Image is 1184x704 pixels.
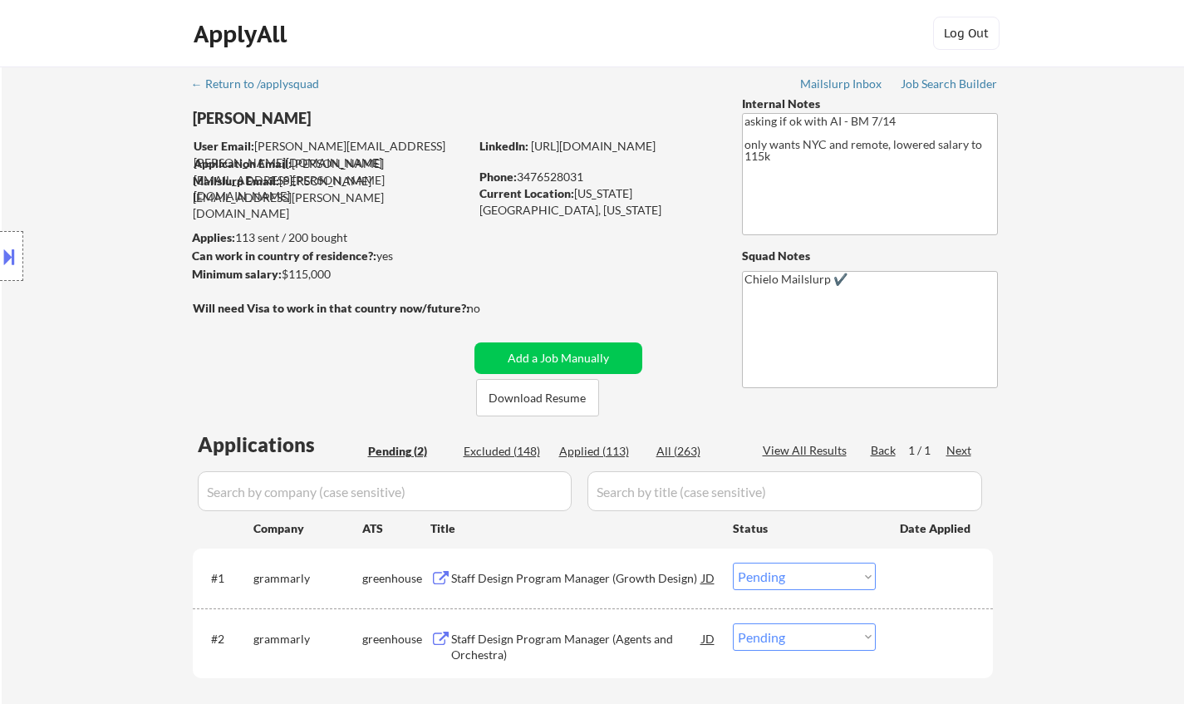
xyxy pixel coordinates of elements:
[192,266,469,283] div: $115,000
[900,520,973,537] div: Date Applied
[194,20,292,48] div: ApplyAll
[253,631,362,647] div: grammarly
[479,186,574,200] strong: Current Location:
[211,631,240,647] div: #2
[430,520,717,537] div: Title
[193,301,469,315] strong: Will need Visa to work in that country now/future?:
[742,96,998,112] div: Internal Notes
[901,78,998,90] div: Job Search Builder
[253,520,362,537] div: Company
[451,570,702,587] div: Staff Design Program Manager (Growth Design)
[479,169,715,185] div: 3476528031
[362,520,430,537] div: ATS
[193,108,534,129] div: [PERSON_NAME]
[733,513,876,543] div: Status
[742,248,998,264] div: Squad Notes
[901,77,998,94] a: Job Search Builder
[531,139,656,153] a: [URL][DOMAIN_NAME]
[193,173,469,222] div: [PERSON_NAME][EMAIL_ADDRESS][PERSON_NAME][DOMAIN_NAME]
[476,379,599,416] button: Download Resume
[191,77,335,94] a: ← Return to /applysquad
[368,443,451,460] div: Pending (2)
[800,78,883,90] div: Mailslurp Inbox
[451,631,702,663] div: Staff Design Program Manager (Agents and Orchestra)
[464,443,547,460] div: Excluded (148)
[479,170,517,184] strong: Phone:
[946,442,973,459] div: Next
[656,443,739,460] div: All (263)
[198,435,362,455] div: Applications
[192,229,469,246] div: 113 sent / 200 bought
[871,442,897,459] div: Back
[474,342,642,374] button: Add a Job Manually
[253,570,362,587] div: grammarly
[211,570,240,587] div: #1
[700,563,717,593] div: JD
[479,139,528,153] strong: LinkedIn:
[800,77,883,94] a: Mailslurp Inbox
[700,623,717,653] div: JD
[467,300,514,317] div: no
[194,155,469,204] div: [PERSON_NAME][EMAIL_ADDRESS][PERSON_NAME][DOMAIN_NAME]
[908,442,946,459] div: 1 / 1
[933,17,1000,50] button: Log Out
[479,185,715,218] div: [US_STATE][GEOGRAPHIC_DATA], [US_STATE]
[362,570,430,587] div: greenhouse
[763,442,852,459] div: View All Results
[192,248,464,264] div: yes
[191,78,335,90] div: ← Return to /applysquad
[194,138,469,170] div: [PERSON_NAME][EMAIL_ADDRESS][PERSON_NAME][DOMAIN_NAME]
[559,443,642,460] div: Applied (113)
[587,471,982,511] input: Search by title (case sensitive)
[362,631,430,647] div: greenhouse
[198,471,572,511] input: Search by company (case sensitive)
